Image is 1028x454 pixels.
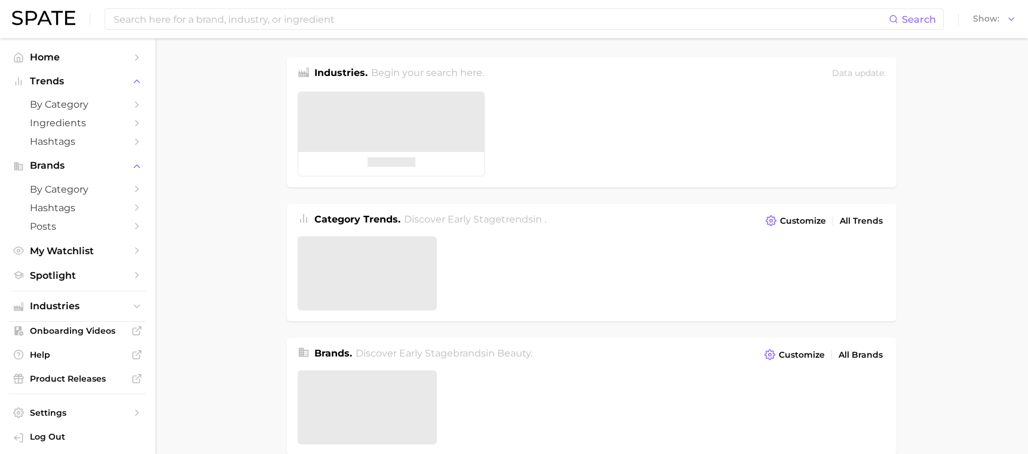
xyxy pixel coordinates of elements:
a: All Brands [836,347,886,363]
span: Product Releases [30,373,126,384]
button: Industries [10,297,146,315]
a: Ingredients [10,114,146,132]
span: by Category [30,184,126,195]
span: Discover Early Stage brands in . [356,348,533,359]
input: Search here for a brand, industry, or ingredient [112,9,889,29]
img: SPATE [12,11,75,25]
a: Spotlight [10,266,146,285]
span: Ingredients [30,117,126,129]
span: Hashtags [30,136,126,147]
span: Onboarding Videos [30,325,126,336]
a: All Trends [837,213,886,229]
span: Category Trends . [314,214,400,225]
div: Data update: [832,66,886,82]
span: Help [30,349,126,360]
span: My Watchlist [30,245,126,257]
span: Posts [30,221,126,232]
span: Show [973,16,999,22]
a: Help [10,346,146,364]
span: Log Out [30,431,136,442]
button: Customize [761,346,828,363]
span: Industries [30,301,126,312]
span: All Trends [840,216,883,226]
span: Customize [780,216,826,226]
h2: Begin your search here. [371,66,484,82]
button: Brands [10,157,146,175]
button: Customize [763,212,829,229]
span: Search [902,14,936,25]
a: Product Releases [10,370,146,388]
span: Spotlight [30,270,126,281]
a: My Watchlist [10,242,146,260]
a: Posts [10,217,146,236]
span: Hashtags [30,202,126,214]
a: Hashtags [10,199,146,217]
button: Show [970,11,1019,27]
span: Trends [30,76,126,87]
a: Settings [10,404,146,422]
a: Log out. Currently logged in with e-mail mm@sleevesupnerds.com. [10,428,146,448]
span: Settings [30,407,126,418]
a: Hashtags [10,132,146,151]
span: Discover Early Stage trends in . [404,214,546,225]
a: Home [10,48,146,66]
a: Onboarding Videos [10,322,146,340]
span: All Brands [839,350,883,360]
span: Brands [30,160,126,171]
a: by Category [10,95,146,114]
h1: Industries. [314,66,368,82]
a: by Category [10,180,146,199]
span: Customize [779,350,825,360]
button: Trends [10,72,146,90]
span: Brands . [314,348,352,359]
span: Home [30,51,126,63]
span: beauty [497,348,531,359]
span: by Category [30,99,126,110]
